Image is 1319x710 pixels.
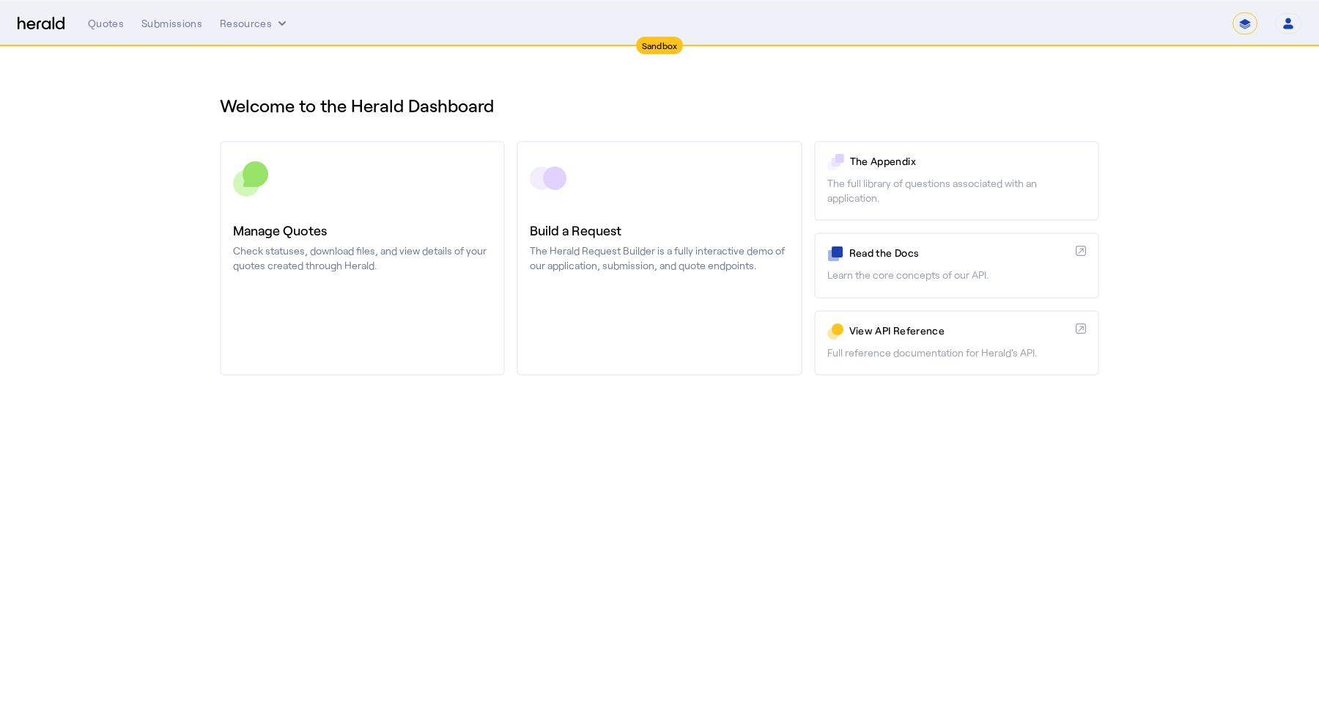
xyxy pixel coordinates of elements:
[636,37,684,54] div: Sandbox
[233,220,492,241] h3: Manage Quotes
[850,154,1086,169] p: The Appendix
[233,244,492,273] p: Check statuses, download files, and view details of your quotes created through Herald.
[220,141,505,376] a: Manage QuotesCheck statuses, download files, and view details of your quotes created through Herald.
[530,244,788,273] p: The Herald Request Builder is a fully interactive demo of our application, submission, and quote ...
[530,220,788,241] h3: Build a Request
[18,17,64,31] img: Herald Logo
[827,268,1086,282] p: Learn the core concepts of our API.
[517,141,802,376] a: Build a RequestThe Herald Request Builder is a fully interactive demo of our application, submiss...
[220,16,289,31] button: Resources dropdown menu
[220,94,1099,117] h1: Welcome to the Herald Dashboard
[849,246,1070,260] p: Read the Docs
[814,233,1099,298] a: Read the DocsLearn the core concepts of our API.
[827,176,1086,205] p: The full library of questions associated with an application.
[814,141,1099,221] a: The AppendixThe full library of questions associated with an application.
[88,16,124,31] div: Quotes
[814,310,1099,376] a: View API ReferenceFull reference documentation for Herald's API.
[141,16,202,31] div: Submissions
[849,323,1070,338] p: View API Reference
[827,345,1086,360] p: Full reference documentation for Herald's API.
